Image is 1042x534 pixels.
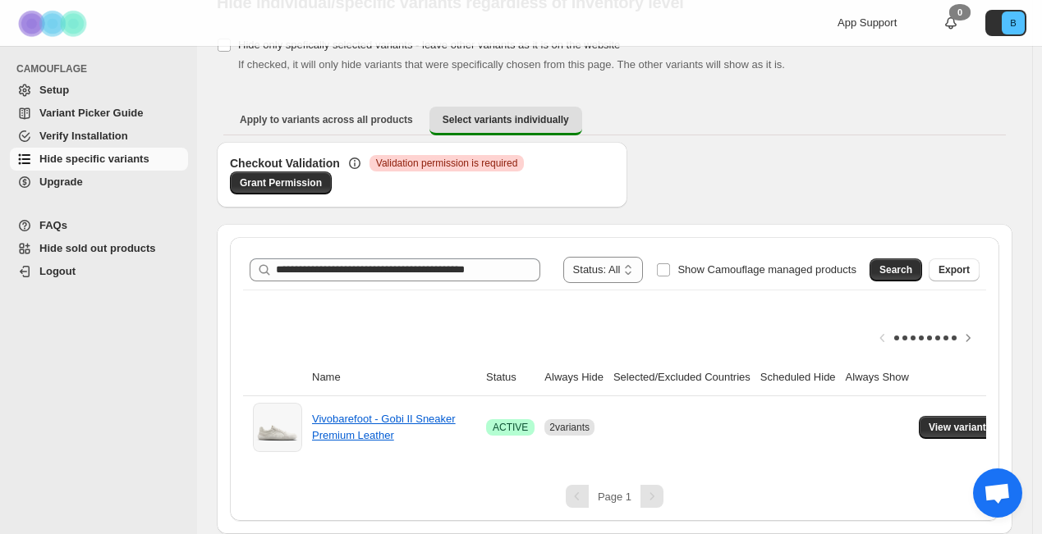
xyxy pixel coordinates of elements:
span: Apply to variants across all products [240,113,413,126]
button: Export [929,258,980,281]
span: App Support [838,16,897,29]
span: Hide specific variants [39,153,149,165]
th: Status [481,359,539,396]
th: Scheduled Hide [755,359,841,396]
span: Setup [39,84,69,96]
div: Open chat [973,468,1022,518]
span: Select variants individually [443,113,569,126]
span: Upgrade [39,176,83,188]
text: B [1010,18,1016,28]
nav: Pagination [243,485,986,508]
th: Selected/Excluded Countries [608,359,755,396]
span: Search [879,263,912,276]
a: Variant Picker Guide [10,102,188,125]
span: Validation permission is required [376,157,518,170]
span: Variant Picker Guide [39,107,143,119]
h3: Checkout Validation [230,155,340,171]
a: Hide sold out products [10,237,188,260]
a: Upgrade [10,171,188,194]
a: Setup [10,79,188,102]
span: Grant Permission [240,176,322,189]
div: 0 [949,4,971,21]
img: Vivobarefoot - Gobi II Sneaker Premium Leather [253,403,302,452]
th: Always Show [841,359,914,396]
span: View variants [929,421,992,434]
a: 0 [943,15,959,31]
a: FAQs [10,214,188,237]
span: ACTIVE [493,421,528,434]
a: Hide specific variants [10,148,188,171]
button: Select variants individually [429,107,582,135]
button: Apply to variants across all products [227,107,426,133]
th: Always Hide [539,359,608,396]
span: 2 variants [549,422,590,433]
span: CAMOUFLAGE [16,62,189,75]
button: Search [870,258,922,281]
button: Avatar with initials B [985,10,1026,36]
button: View variants [919,416,1002,439]
div: Select variants individually [217,142,1012,534]
span: Page 1 [598,491,631,503]
span: Avatar with initials B [1002,11,1025,34]
a: Logout [10,260,188,283]
span: If checked, it will only hide variants that were specifically chosen from this page. The other va... [238,58,785,71]
a: Grant Permission [230,171,332,194]
span: Hide sold out products [39,242,156,254]
span: Export [939,263,970,276]
span: Logout [39,265,76,277]
span: FAQs [39,219,67,231]
img: Camouflage [13,1,95,46]
a: Verify Installation [10,125,188,148]
span: Verify Installation [39,130,128,142]
a: Vivobarefoot - Gobi II Sneaker Premium Leather [312,413,456,441]
span: Show Camouflage managed products [677,263,856,276]
button: Scroll table right one column [957,326,980,349]
th: Name [307,359,481,396]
